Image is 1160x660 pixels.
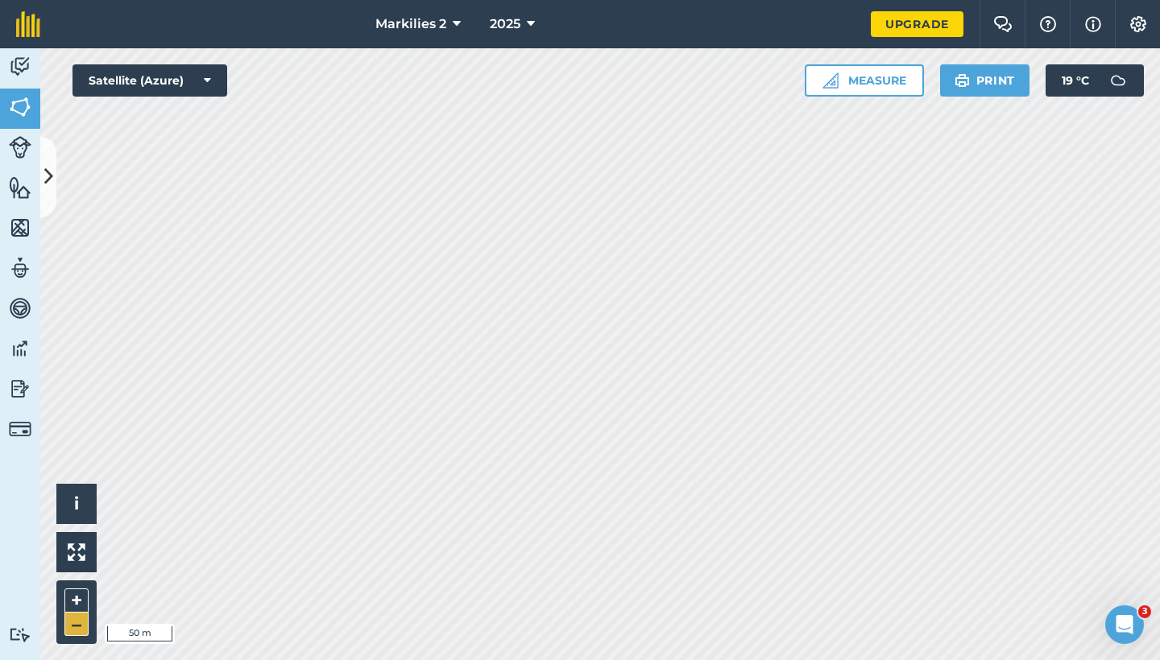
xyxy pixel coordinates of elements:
img: Two speech bubbles overlapping with the left bubble in the forefront [993,16,1013,32]
img: svg+xml;base64,PD94bWwgdmVyc2lvbj0iMS4wIiBlbmNvZGluZz0idXRmLTgiPz4KPCEtLSBHZW5lcmF0b3I6IEFkb2JlIE... [9,418,31,440]
iframe: Intercom live chat [1105,605,1144,644]
span: 2025 [490,14,520,34]
img: A question mark icon [1038,16,1058,32]
span: Markilies 2 [375,14,446,34]
span: 3 [1138,605,1151,618]
button: Satellite (Azure) [72,64,227,97]
img: svg+xml;base64,PD94bWwgdmVyc2lvbj0iMS4wIiBlbmNvZGluZz0idXRmLTgiPz4KPCEtLSBHZW5lcmF0b3I6IEFkb2JlIE... [9,296,31,320]
img: fieldmargin Logo [16,11,40,37]
span: 19 ° C [1062,64,1089,97]
span: i [74,493,79,514]
img: svg+xml;base64,PD94bWwgdmVyc2lvbj0iMS4wIiBlbmNvZGluZz0idXRmLTgiPz4KPCEtLSBHZW5lcmF0b3I6IEFkb2JlIE... [9,55,31,79]
a: Upgrade [871,11,963,37]
img: svg+xml;base64,PHN2ZyB4bWxucz0iaHR0cDovL3d3dy53My5vcmcvMjAwMC9zdmciIHdpZHRoPSIxNyIgaGVpZ2h0PSIxNy... [1085,14,1101,34]
button: i [56,484,97,524]
img: svg+xml;base64,PHN2ZyB4bWxucz0iaHR0cDovL3d3dy53My5vcmcvMjAwMC9zdmciIHdpZHRoPSI1NiIgaGVpZ2h0PSI2MC... [9,216,31,240]
img: svg+xml;base64,PD94bWwgdmVyc2lvbj0iMS4wIiBlbmNvZGluZz0idXRmLTgiPz4KPCEtLSBHZW5lcmF0b3I6IEFkb2JlIE... [9,627,31,642]
img: svg+xml;base64,PD94bWwgdmVyc2lvbj0iMS4wIiBlbmNvZGluZz0idXRmLTgiPz4KPCEtLSBHZW5lcmF0b3I6IEFkb2JlIE... [9,377,31,401]
img: Four arrows, one pointing top left, one top right, one bottom right and the last bottom left [68,543,85,561]
button: Measure [805,64,924,97]
button: Print [940,64,1030,97]
img: svg+xml;base64,PD94bWwgdmVyc2lvbj0iMS4wIiBlbmNvZGluZz0idXRmLTgiPz4KPCEtLSBHZW5lcmF0b3I6IEFkb2JlIE... [9,256,31,280]
button: + [64,588,89,613]
img: svg+xml;base64,PD94bWwgdmVyc2lvbj0iMS4wIiBlbmNvZGluZz0idXRmLTgiPz4KPCEtLSBHZW5lcmF0b3I6IEFkb2JlIE... [1102,64,1134,97]
img: svg+xml;base64,PHN2ZyB4bWxucz0iaHR0cDovL3d3dy53My5vcmcvMjAwMC9zdmciIHdpZHRoPSIxOSIgaGVpZ2h0PSIyNC... [955,71,970,90]
img: svg+xml;base64,PD94bWwgdmVyc2lvbj0iMS4wIiBlbmNvZGluZz0idXRmLTgiPz4KPCEtLSBHZW5lcmF0b3I6IEFkb2JlIE... [9,336,31,361]
img: svg+xml;base64,PHN2ZyB4bWxucz0iaHR0cDovL3d3dy53My5vcmcvMjAwMC9zdmciIHdpZHRoPSI1NiIgaGVpZ2h0PSI2MC... [9,175,31,200]
button: – [64,613,89,636]
img: Ruler icon [822,72,839,89]
img: svg+xml;base64,PHN2ZyB4bWxucz0iaHR0cDovL3d3dy53My5vcmcvMjAwMC9zdmciIHdpZHRoPSI1NiIgaGVpZ2h0PSI2MC... [9,95,31,119]
img: A cog icon [1129,16,1148,32]
img: svg+xml;base64,PD94bWwgdmVyc2lvbj0iMS4wIiBlbmNvZGluZz0idXRmLTgiPz4KPCEtLSBHZW5lcmF0b3I6IEFkb2JlIE... [9,136,31,159]
button: 19 °C [1046,64,1144,97]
